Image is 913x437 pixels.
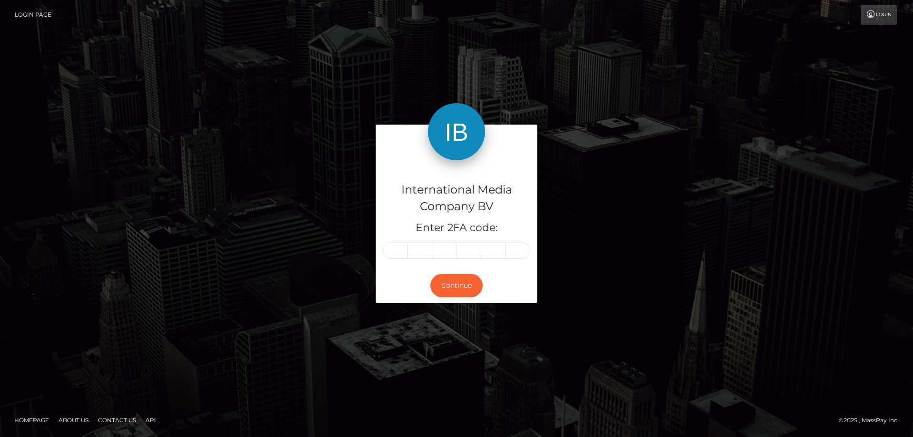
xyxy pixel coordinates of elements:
[383,221,530,235] h5: Enter 2FA code:
[15,5,51,25] a: Login Page
[94,413,140,427] a: Contact Us
[142,413,160,427] a: API
[383,182,530,215] h4: International Media Company BV
[839,415,906,426] div: © 2025 , MassPay Inc.
[10,413,53,427] a: Homepage
[430,274,483,297] button: Continue
[428,103,485,160] img: International Media Company BV
[861,5,897,25] a: Login
[55,413,92,427] a: About Us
